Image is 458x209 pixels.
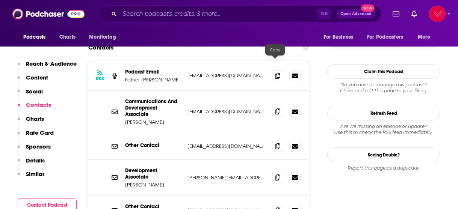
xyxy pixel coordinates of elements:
div: Search podcasts, credits, & more... [99,5,381,23]
p: [PERSON_NAME][EMAIL_ADDRESS][DOMAIN_NAME] [187,174,266,181]
div: Claim and edit this page to your liking. [327,82,440,94]
button: Show profile menu [429,6,446,22]
p: Rate Card [26,129,54,136]
h2: Contacts [88,41,113,55]
p: Communications And Development Associate [125,98,181,117]
p: Podcast Email [125,69,181,75]
button: Social [18,88,43,102]
button: Claim This Podcast [327,64,440,79]
p: [PERSON_NAME] [125,119,181,125]
div: Report this page as a duplicate. [327,165,440,171]
span: Charts [59,32,76,42]
span: Open Advanced [340,12,372,16]
a: Seeing Double? [327,147,440,162]
span: Do you host or manage this podcast? [327,82,440,88]
span: More [418,32,431,42]
button: open menu [18,30,55,44]
button: Details [18,157,45,171]
button: Content [18,74,48,88]
p: [EMAIL_ADDRESS][DOMAIN_NAME] [187,143,266,149]
button: Contacts [18,101,51,115]
span: Logged in as Pamelamcclure [429,6,446,22]
a: Charts [54,30,80,44]
p: Father [PERSON_NAME], CSP [125,77,181,83]
p: [EMAIL_ADDRESS][DOMAIN_NAME] [187,108,266,115]
p: Similar [26,170,44,177]
button: open menu [318,30,363,44]
button: Sponsors [18,143,51,157]
img: Podchaser - Follow, Share and Rate Podcasts [12,7,85,21]
span: Monitoring [89,32,116,42]
button: open menu [362,30,414,44]
p: Content [26,74,48,81]
button: Reach & Audience [18,60,77,74]
span: Podcasts [23,32,45,42]
a: Show notifications dropdown [408,8,420,20]
button: open menu [84,30,125,44]
button: Refresh Feed [327,106,440,120]
p: Sponsors [26,143,51,150]
p: Charts [26,115,44,122]
button: Rate Card [18,129,54,143]
p: Reach & Audience [26,60,77,67]
button: Open AdvancedNew [337,9,375,18]
p: Details [26,157,45,164]
p: Other Contact [125,142,181,149]
div: Are we missing an episode or update? Use this to check the RSS feed immediately. [327,123,440,135]
a: Show notifications dropdown [390,8,402,20]
span: New [361,5,375,12]
p: [PERSON_NAME] [125,182,181,188]
div: Copy [265,44,285,56]
button: open menu [413,30,440,44]
h3: RSS [96,76,104,82]
p: [EMAIL_ADDRESS][DOMAIN_NAME] [187,72,266,79]
button: Charts [18,115,44,129]
p: Contacts [26,101,51,108]
input: Search podcasts, credits, & more... [119,8,317,20]
button: Similar [18,170,44,184]
span: ⌘ K [317,9,331,19]
p: Social [26,88,43,95]
img: User Profile [429,6,446,22]
p: Development Associate [125,167,181,180]
span: For Podcasters [367,32,403,42]
span: For Business [323,32,353,42]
